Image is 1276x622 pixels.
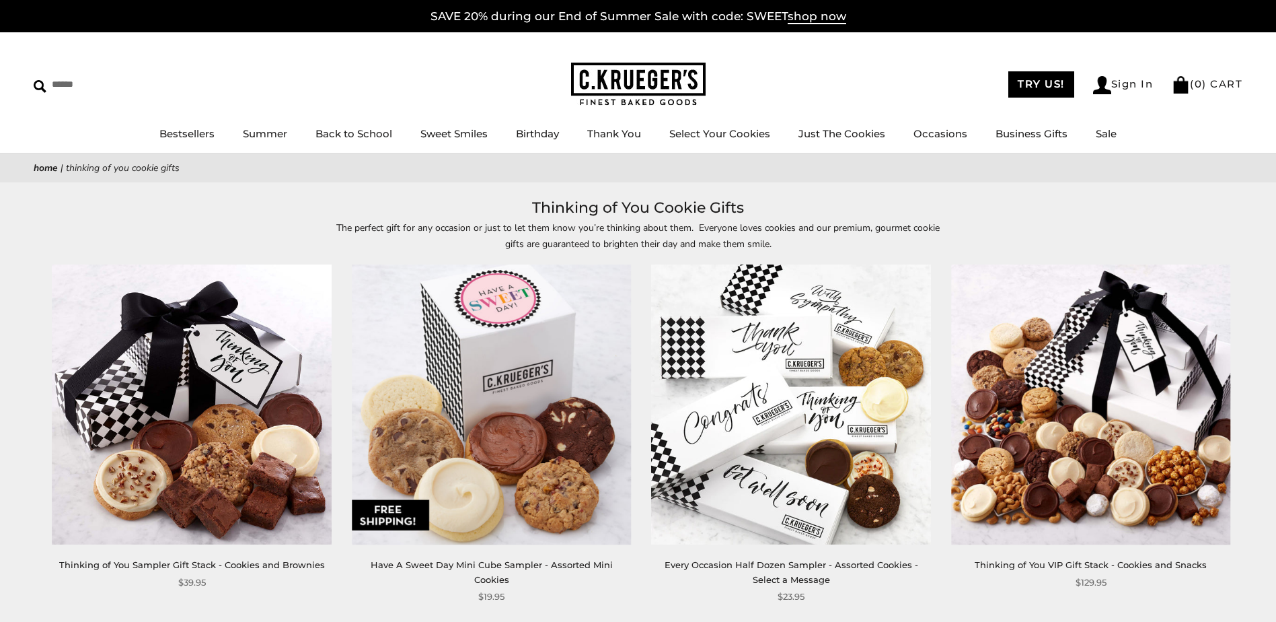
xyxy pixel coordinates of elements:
h1: Thinking of You Cookie Gifts [54,196,1222,220]
img: Search [34,80,46,93]
a: Home [34,162,58,174]
img: Have A Sweet Day Mini Cube Sampler - Assorted Mini Cookies [352,265,632,545]
a: Bestsellers [159,127,215,140]
span: shop now [788,9,846,24]
img: Account [1093,76,1111,94]
input: Search [34,74,194,95]
img: Bag [1172,76,1190,94]
a: SAVE 20% during our End of Summer Sale with code: SWEETshop now [430,9,846,24]
span: $39.95 [178,576,206,590]
span: $23.95 [778,590,804,604]
a: Just The Cookies [798,127,885,140]
img: Every Occasion Half Dozen Sampler - Assorted Cookies - Select a Message [651,265,931,545]
a: Thinking of You Sampler Gift Stack - Cookies and Brownies [59,559,325,570]
span: | [61,162,63,174]
img: C.KRUEGER'S [571,63,706,106]
a: TRY US! [1008,71,1074,98]
span: Thinking of You Cookie Gifts [66,162,180,174]
a: Occasions [913,127,967,140]
a: Sweet Smiles [420,127,488,140]
a: (0) CART [1172,77,1242,90]
span: 0 [1195,77,1203,90]
span: $129.95 [1076,576,1106,590]
p: The perfect gift for any occasion or just to let them know you’re thinking about them. Everyone l... [329,220,948,251]
a: Thinking of You VIP Gift Stack - Cookies and Snacks [975,559,1207,570]
a: Every Occasion Half Dozen Sampler - Assorted Cookies - Select a Message [665,559,918,584]
a: Sign In [1093,76,1154,94]
a: Thank You [587,127,641,140]
a: Summer [243,127,287,140]
a: Birthday [516,127,559,140]
img: Thinking of You Sampler Gift Stack - Cookies and Brownies [52,265,332,545]
a: Business Gifts [996,127,1067,140]
a: Sale [1096,127,1117,140]
nav: breadcrumbs [34,160,1242,176]
a: Have A Sweet Day Mini Cube Sampler - Assorted Mini Cookies [371,559,613,584]
a: Back to School [315,127,392,140]
img: Thinking of You VIP Gift Stack - Cookies and Snacks [951,265,1231,545]
a: Select Your Cookies [669,127,770,140]
span: $19.95 [478,590,504,604]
